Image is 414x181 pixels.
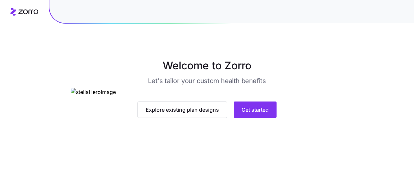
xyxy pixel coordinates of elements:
[234,102,277,118] button: Get started
[242,106,269,114] span: Get started
[45,58,369,74] h1: Welcome to Zorro
[137,102,227,118] button: Explore existing plan designs
[148,76,266,85] h3: Let's tailor your custom health benefits
[146,106,219,114] span: Explore existing plan designs
[71,88,343,96] img: stellaHeroImage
